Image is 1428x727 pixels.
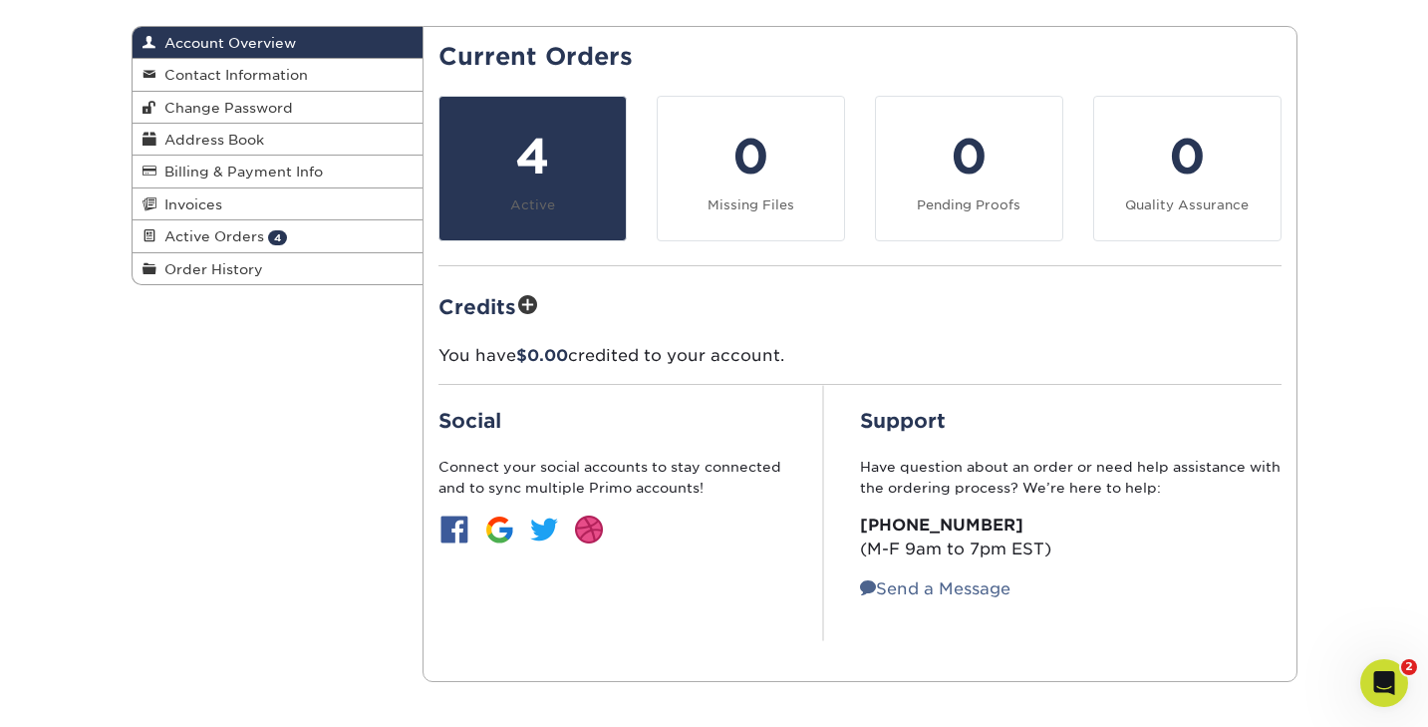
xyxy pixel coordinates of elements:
[875,96,1063,241] a: 0 Pending Proofs
[657,96,845,241] a: 0 Missing Files
[451,121,614,192] div: 4
[1106,121,1269,192] div: 0
[860,579,1010,598] a: Send a Message
[1093,96,1282,241] a: 0 Quality Assurance
[156,35,296,51] span: Account Overview
[133,59,424,91] a: Contact Information
[483,514,515,545] img: btn-google.jpg
[573,514,605,545] img: btn-dribbble.jpg
[133,220,424,252] a: Active Orders 4
[438,514,470,545] img: btn-facebook.jpg
[1125,197,1249,212] small: Quality Assurance
[1401,659,1417,675] span: 2
[156,67,308,83] span: Contact Information
[438,96,627,241] a: 4 Active
[133,27,424,59] a: Account Overview
[888,121,1050,192] div: 0
[528,514,560,545] img: btn-twitter.jpg
[156,196,222,212] span: Invoices
[516,346,568,365] span: $0.00
[133,92,424,124] a: Change Password
[156,164,323,180] span: Billing & Payment Info
[133,253,424,284] a: Order History
[860,409,1282,433] h2: Support
[438,344,1282,368] p: You have credited to your account.
[5,666,169,720] iframe: Google Customer Reviews
[438,290,1282,321] h2: Credits
[133,188,424,220] a: Invoices
[438,43,1282,72] h2: Current Orders
[510,197,555,212] small: Active
[133,124,424,156] a: Address Book
[156,100,293,116] span: Change Password
[268,230,287,245] span: 4
[156,228,264,244] span: Active Orders
[156,261,263,277] span: Order History
[438,457,787,498] p: Connect your social accounts to stay connected and to sync multiple Primo accounts!
[438,409,787,433] h2: Social
[156,132,264,148] span: Address Book
[708,197,794,212] small: Missing Files
[860,514,1282,561] p: (M-F 9am to 7pm EST)
[860,457,1282,498] p: Have question about an order or need help assistance with the ordering process? We’re here to help:
[670,121,832,192] div: 0
[1360,659,1408,707] iframe: Intercom live chat
[917,197,1020,212] small: Pending Proofs
[133,156,424,187] a: Billing & Payment Info
[860,516,1023,535] strong: [PHONE_NUMBER]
